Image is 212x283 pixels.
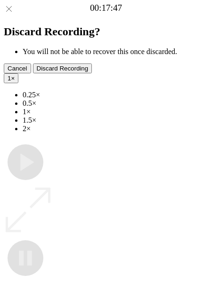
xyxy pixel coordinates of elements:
[23,116,208,125] li: 1.5×
[90,3,122,13] a: 00:17:47
[23,125,208,133] li: 2×
[4,25,208,38] h2: Discard Recording?
[4,73,18,83] button: 1×
[23,91,208,99] li: 0.25×
[23,99,208,108] li: 0.5×
[23,108,208,116] li: 1×
[33,63,92,73] button: Discard Recording
[4,63,31,73] button: Cancel
[8,75,11,82] span: 1
[23,47,208,56] li: You will not be able to recover this once discarded.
